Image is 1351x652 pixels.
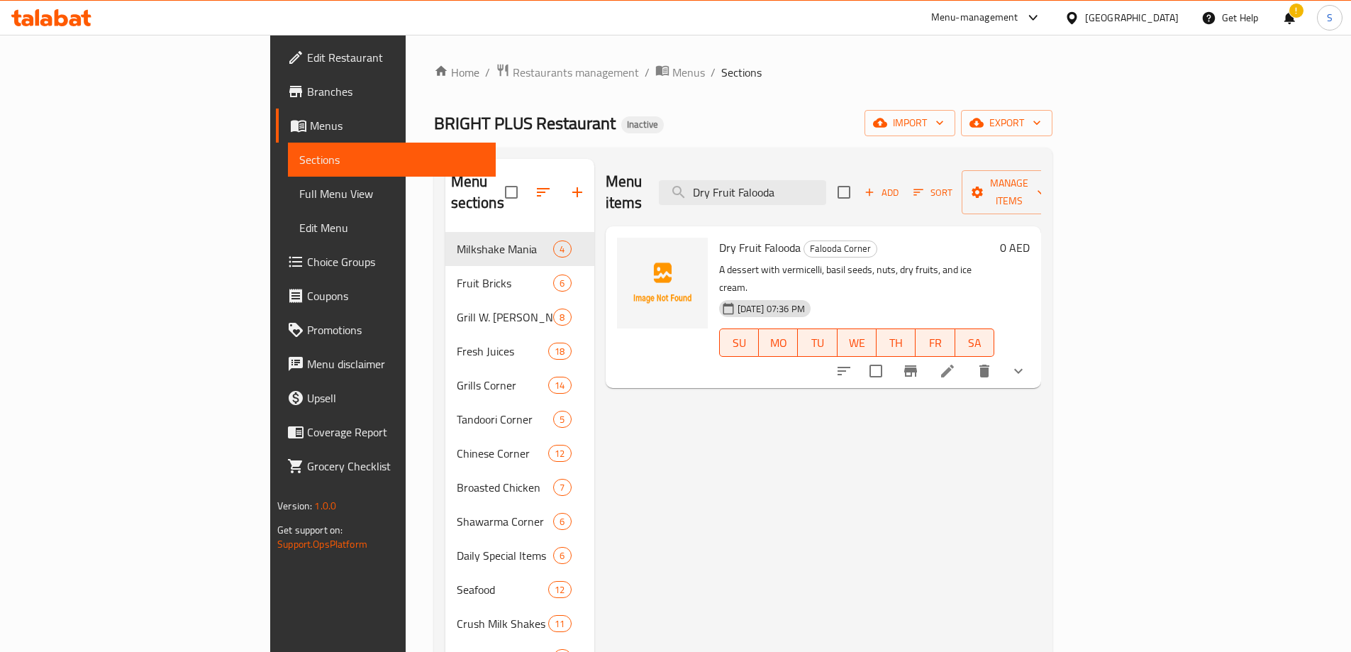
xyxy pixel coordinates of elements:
a: Edit Menu [288,211,496,245]
li: / [711,64,716,81]
span: Sort [913,184,952,201]
span: 12 [549,447,570,460]
span: 14 [549,379,570,392]
span: Seafood [457,581,549,598]
span: 18 [549,345,570,358]
span: Branches [307,83,484,100]
div: Grill W. [PERSON_NAME]8 [445,300,594,334]
span: Fresh Juices [457,343,549,360]
li: / [645,64,650,81]
span: 6 [554,515,570,529]
a: Promotions [276,313,496,347]
div: items [553,309,571,326]
span: 8 [554,311,570,324]
span: Broasted Chicken [457,479,554,496]
h6: 0 AED [1000,238,1030,258]
span: Sections [299,151,484,168]
span: Grill W. [PERSON_NAME] [457,309,554,326]
span: Grocery Checklist [307,458,484,475]
a: Branches [276,74,496,109]
a: Menu disclaimer [276,347,496,381]
span: Full Menu View [299,185,484,202]
div: [GEOGRAPHIC_DATA] [1085,10,1179,26]
button: Sort [910,182,956,204]
h2: Menu items [606,171,643,214]
span: Add [862,184,901,201]
span: Upsell [307,389,484,407]
span: Choice Groups [307,253,484,270]
a: Sections [288,143,496,177]
a: Edit Restaurant [276,40,496,74]
div: Crush Milk Shakes [457,615,549,632]
div: items [548,377,571,394]
span: MO [765,333,792,353]
span: Milkshake Mania [457,241,554,258]
a: Grocery Checklist [276,449,496,483]
p: A dessert with vermicelli, basil seeds, nuts, dry fruits, and ice cream. [719,261,994,297]
a: Coverage Report [276,415,496,449]
span: Edit Menu [299,219,484,236]
div: Grills Corner14 [445,368,594,402]
span: Edit Restaurant [307,49,484,66]
div: items [553,513,571,530]
button: FR [916,328,955,357]
a: Support.OpsPlatform [277,535,367,553]
span: Version: [277,497,312,515]
div: Broasted Chicken7 [445,470,594,504]
button: import [864,110,955,136]
button: Manage items [962,170,1057,214]
img: Dry Fruit Falooda [617,238,708,328]
span: 5 [554,413,570,426]
div: Tandoori Corner5 [445,402,594,436]
div: items [548,581,571,598]
button: Branch-specific-item [894,354,928,388]
span: Sort items [904,182,962,204]
span: 11 [549,617,570,631]
span: Add item [859,182,904,204]
span: Select section [829,177,859,207]
div: items [548,615,571,632]
span: 12 [549,583,570,597]
nav: breadcrumb [434,63,1052,82]
span: Restaurants management [513,64,639,81]
span: Menus [310,117,484,134]
span: Shawarma Corner [457,513,554,530]
span: TH [882,333,910,353]
span: TU [804,333,831,353]
span: export [972,114,1041,132]
span: 4 [554,243,570,256]
span: Sections [721,64,762,81]
span: import [876,114,944,132]
span: Chinese Corner [457,445,549,462]
span: S [1327,10,1333,26]
a: Upsell [276,381,496,415]
span: 6 [554,277,570,290]
span: [DATE] 07:36 PM [732,302,811,316]
svg: Show Choices [1010,363,1027,380]
button: export [961,110,1052,136]
button: WE [838,328,877,357]
div: Shawarma Corner6 [445,504,594,538]
span: Menus [672,64,705,81]
a: Restaurants management [496,63,639,82]
button: MO [759,328,798,357]
span: Get support on: [277,521,343,539]
button: SA [955,328,994,357]
a: Choice Groups [276,245,496,279]
span: Select to update [861,356,891,386]
span: 1.0.0 [314,497,336,515]
span: 6 [554,549,570,563]
span: Promotions [307,321,484,338]
div: Chinese Corner12 [445,436,594,470]
span: Manage items [973,175,1045,210]
div: Seafood12 [445,573,594,607]
div: items [553,411,571,428]
a: Full Menu View [288,177,496,211]
span: Inactive [621,118,664,131]
span: 7 [554,481,570,494]
div: Crush Milk Shakes11 [445,607,594,641]
span: Grills Corner [457,377,549,394]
